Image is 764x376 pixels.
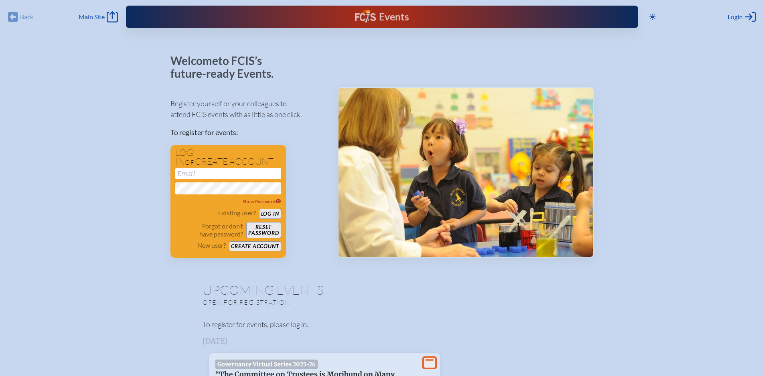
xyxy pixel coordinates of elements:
button: Log in [259,209,281,219]
a: Main Site [79,11,118,22]
span: Show Password [243,198,281,204]
h3: [DATE] [203,337,562,345]
p: Register yourself or your colleagues to attend FCIS events with as little as one click. [170,98,325,120]
h1: Log in create account [175,148,281,166]
input: Email [175,168,281,179]
p: New user? [197,241,226,249]
button: Create account [229,241,281,251]
button: Resetpassword [246,222,281,238]
span: Governance Virtual Series 2025-26 [215,360,318,369]
span: or [185,158,195,166]
p: Existing user? [218,209,256,217]
span: Main Site [79,13,105,21]
p: Welcome to FCIS’s future-ready Events. [170,55,283,80]
h1: Upcoming Events [203,283,562,296]
p: To register for events: [170,127,325,138]
p: To register for events, please log in. [203,319,562,330]
img: Events [338,88,593,257]
div: FCIS Events — Future ready [267,10,497,24]
p: Open for registration [203,298,414,306]
p: Forgot or don’t have password? [175,222,243,238]
span: Login [728,13,743,21]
